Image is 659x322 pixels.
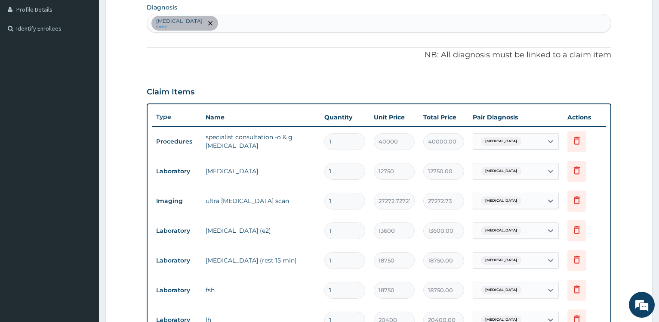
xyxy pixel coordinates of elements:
[481,226,521,235] span: [MEDICAL_DATA]
[419,109,468,126] th: Total Price
[201,128,320,154] td: specialist consultation -o & g [MEDICAL_DATA]
[481,137,521,146] span: [MEDICAL_DATA]
[152,193,201,209] td: Imaging
[4,223,164,253] textarea: Type your message and hit 'Enter'
[201,222,320,239] td: [MEDICAL_DATA] (e2)
[156,25,203,29] small: query
[152,163,201,179] td: Laboratory
[201,252,320,269] td: [MEDICAL_DATA] (rest 15 min)
[206,19,214,27] span: remove selection option
[481,286,521,294] span: [MEDICAL_DATA]
[45,48,145,59] div: Chat with us now
[468,109,563,126] th: Pair Diagnosis
[50,103,119,190] span: We're online!
[320,109,370,126] th: Quantity
[481,167,521,175] span: [MEDICAL_DATA]
[201,163,320,180] td: [MEDICAL_DATA]
[16,43,35,65] img: d_794563401_company_1708531726252_794563401
[152,109,201,125] th: Type
[156,18,203,25] p: [MEDICAL_DATA]
[152,134,201,150] td: Procedures
[201,281,320,299] td: fsh
[201,109,320,126] th: Name
[141,4,162,25] div: Minimize live chat window
[563,109,606,126] th: Actions
[481,256,521,265] span: [MEDICAL_DATA]
[152,253,201,269] td: Laboratory
[147,88,194,97] h3: Claim Items
[152,282,201,298] td: Laboratory
[147,3,177,12] label: Diagnosis
[147,50,611,61] p: NB: All diagnosis must be linked to a claim item
[201,192,320,209] td: ultra [MEDICAL_DATA] scan
[481,197,521,205] span: [MEDICAL_DATA]
[370,109,419,126] th: Unit Price
[152,223,201,239] td: Laboratory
